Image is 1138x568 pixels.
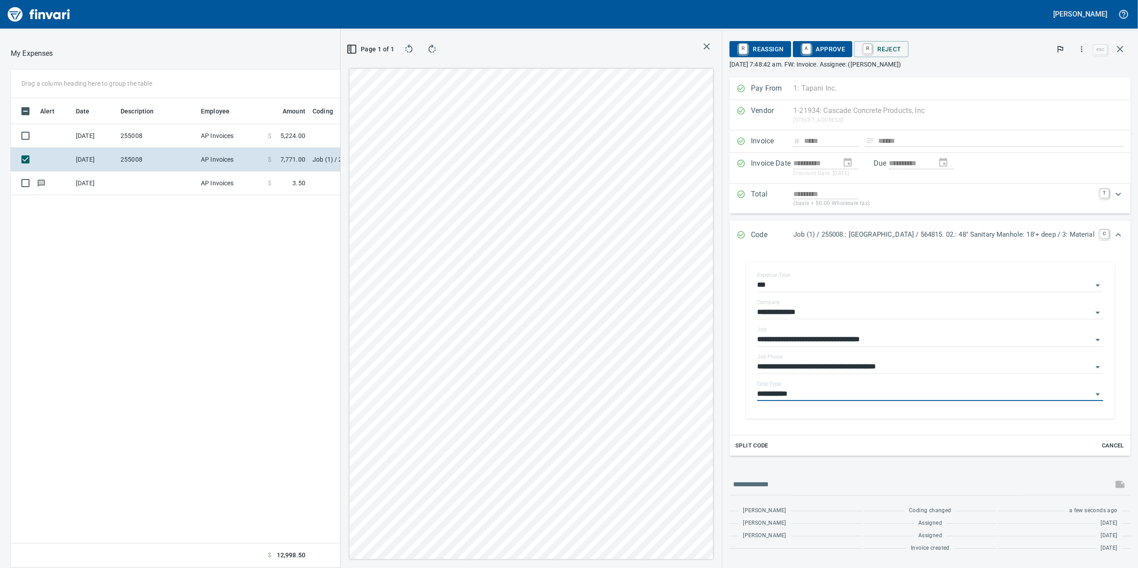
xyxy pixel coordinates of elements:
p: Drag a column heading here to group the table [21,79,152,88]
span: Coding [313,106,333,117]
td: [DATE] [72,148,117,171]
span: 5,224.00 [280,131,305,140]
span: Date [76,106,90,117]
span: [DATE] [1101,519,1117,528]
a: A [802,44,811,54]
label: Company [757,300,780,305]
td: AP Invoices [197,148,264,171]
td: 255008 [117,148,197,171]
span: Coding changed [909,506,951,515]
span: Page 1 of 1 [351,44,391,55]
label: Job [757,327,767,332]
button: Page 1 of 1 [348,41,395,57]
span: Alert [40,106,66,117]
span: $ [268,179,271,188]
span: 12,998.50 [277,551,305,560]
span: 3.50 [292,179,305,188]
td: AP Invoices [197,171,264,195]
p: My Expenses [11,48,53,59]
span: $ [268,131,271,140]
td: 255008 [117,124,197,148]
label: Job Phase [757,354,783,359]
td: [DATE] [72,124,117,148]
span: Description [121,106,166,117]
span: Close invoice [1092,38,1131,60]
a: T [1100,189,1109,198]
button: Flag [1050,39,1070,59]
button: RReassign [729,41,791,57]
td: [DATE] [72,171,117,195]
button: More [1072,39,1092,59]
span: 7,771.00 [280,155,305,164]
button: Cancel [1099,439,1127,453]
button: AApprove [793,41,853,57]
p: Job (1) / 255008.: [GEOGRAPHIC_DATA] / 564815. 02.: 48" Sanitary Manhole: 18'+ deep / 3: Material [793,230,1095,240]
span: Amount [283,106,305,117]
span: Employee [201,106,229,117]
span: Approve [800,42,846,57]
button: Open [1092,279,1104,292]
p: (basis + $0.00 Wholesale tax) [793,199,1095,208]
span: Split Code [735,441,768,451]
span: [DATE] [1101,544,1117,553]
td: AP Invoices [197,124,264,148]
span: Assigned [918,519,942,528]
span: Reassign [737,42,784,57]
nav: breadcrumb [11,48,53,59]
a: C [1100,230,1109,238]
a: esc [1094,45,1107,54]
span: Cancel [1101,441,1125,451]
div: Expand [729,250,1131,456]
span: Amount [271,106,305,117]
span: a few seconds ago [1069,506,1117,515]
span: [DATE] [1101,531,1117,540]
span: [PERSON_NAME] [743,531,786,540]
p: [DATE] 7:48:42 am. FW: Invoice. Assignee: ([PERSON_NAME]) [729,60,1131,69]
button: Open [1092,388,1104,401]
button: Open [1092,361,1104,373]
button: RReject [854,41,908,57]
span: Reject [861,42,901,57]
td: Job (1) / 255008.: [GEOGRAPHIC_DATA] / 564815. 02.: 48" Sanitary Manhole: 18'+ deep / 3: Material [309,148,532,171]
div: Expand [729,221,1131,250]
span: Alert [40,106,54,117]
label: Expense Type [757,272,790,278]
div: Expand [729,184,1131,213]
a: R [739,44,747,54]
button: Split Code [733,439,771,453]
span: Has messages [37,180,46,186]
span: $ [268,155,271,164]
span: Assigned [918,531,942,540]
span: Employee [201,106,241,117]
a: R [863,44,872,54]
span: Description [121,106,154,117]
span: Invoice created [911,544,950,553]
img: Finvari [5,4,72,25]
p: Code [751,230,793,241]
button: Open [1092,306,1104,319]
h5: [PERSON_NAME] [1054,9,1107,19]
p: Total [751,189,793,208]
span: $ [268,551,271,560]
button: Open [1092,334,1104,346]
span: [PERSON_NAME] [743,519,786,528]
label: Cost Type [757,381,781,387]
button: [PERSON_NAME] [1051,7,1109,21]
span: Date [76,106,101,117]
span: Coding [313,106,345,117]
span: [PERSON_NAME] [743,506,786,515]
